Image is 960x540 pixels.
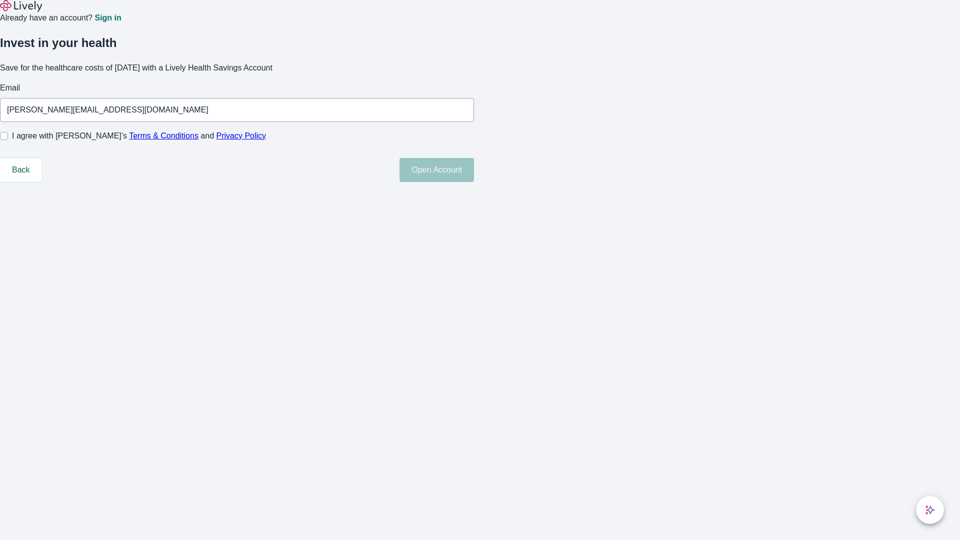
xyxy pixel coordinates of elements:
[129,131,198,140] a: Terms & Conditions
[12,130,266,142] span: I agree with [PERSON_NAME]’s and
[925,505,935,515] svg: Lively AI Assistant
[216,131,266,140] a: Privacy Policy
[94,14,121,22] a: Sign in
[916,496,944,524] button: chat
